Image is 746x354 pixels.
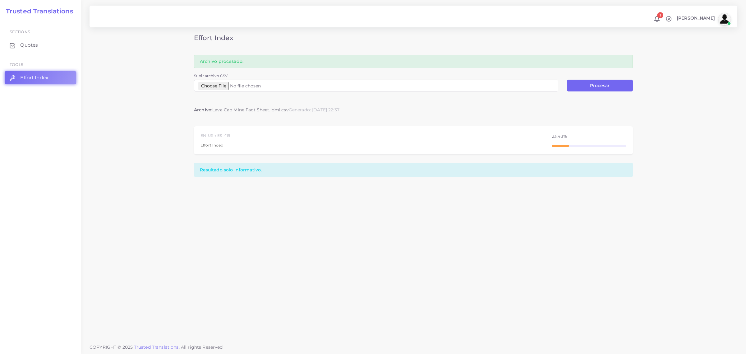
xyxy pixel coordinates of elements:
[10,30,30,34] span: Sections
[5,71,76,84] a: Effort Index
[674,13,733,25] a: [PERSON_NAME]avatar
[289,107,339,113] div: Generado: [DATE] 22:37
[194,34,633,42] h3: Effort Index
[194,107,289,113] div: Lava Cap Mine Fact Sheet.idml.csv
[2,7,73,15] a: Trusted Translations
[194,73,228,78] label: Subir archivo CSV
[200,133,230,138] div: EN_US → ES_419
[718,13,731,25] img: avatar
[20,74,48,81] span: Effort Index
[194,55,633,68] div: Archivo procesado.
[194,107,212,113] strong: Archivo:
[677,16,715,20] span: [PERSON_NAME]
[567,80,633,91] button: Procesar
[10,62,24,67] span: Tools
[652,16,662,22] a: 1
[134,344,179,350] a: Trusted Translations
[552,134,626,138] div: 23.43%
[20,42,38,49] span: Quotes
[657,12,663,18] span: 1
[179,344,223,351] span: , All rights Reserved
[90,344,223,351] span: COPYRIGHT © 2025
[200,142,230,148] div: Effort Index
[5,39,76,52] a: Quotes
[194,163,633,176] div: Resultado solo informativo.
